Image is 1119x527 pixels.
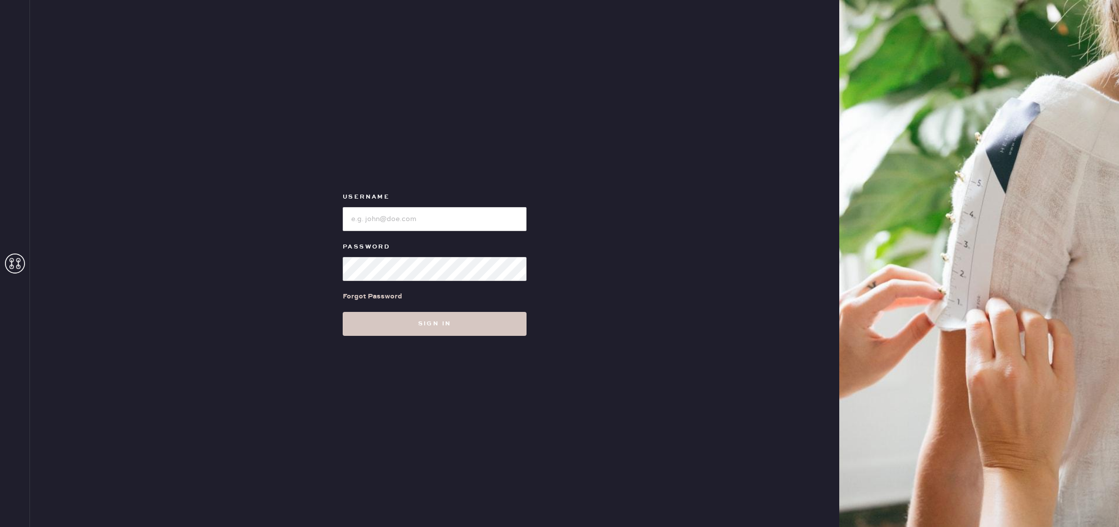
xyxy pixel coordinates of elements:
[343,312,527,336] button: Sign in
[343,207,527,231] input: e.g. john@doe.com
[343,281,402,312] a: Forgot Password
[343,241,527,253] label: Password
[343,191,527,203] label: Username
[343,291,402,302] div: Forgot Password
